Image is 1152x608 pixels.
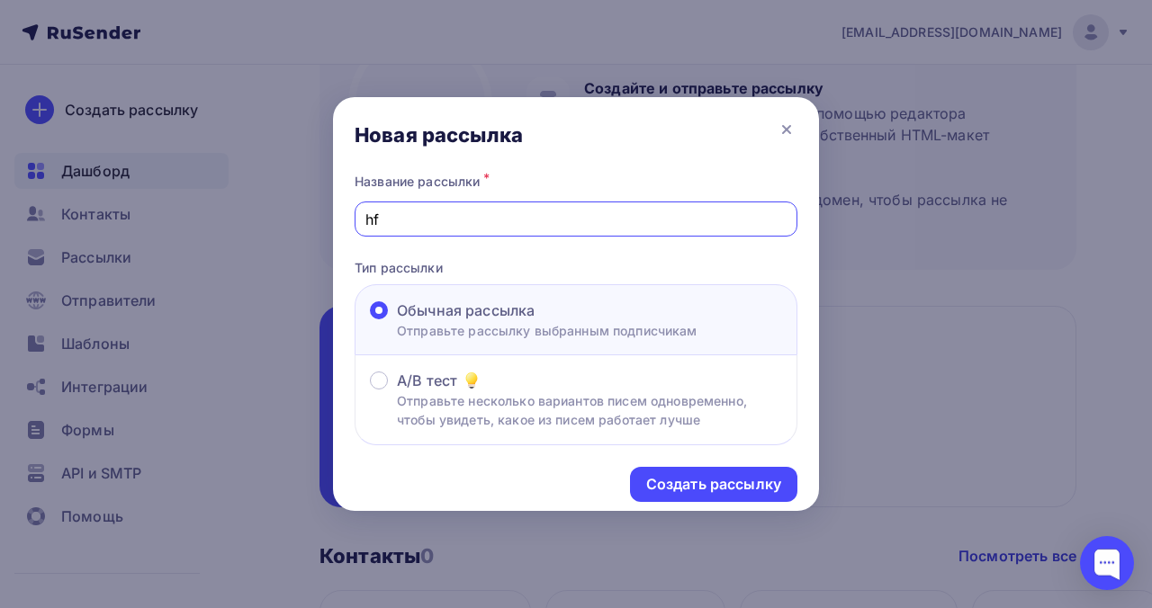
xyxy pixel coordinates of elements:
div: Новая рассылка [355,122,523,148]
input: Придумайте название рассылки [365,209,787,230]
p: Отправьте рассылку выбранным подписчикам [397,321,697,340]
p: Отправьте несколько вариантов писем одновременно, чтобы увидеть, какое из писем работает лучше [397,391,782,429]
div: Создать рассылку [646,474,781,495]
p: Тип рассылки [355,258,797,277]
span: A/B тест [397,370,457,391]
div: Название рассылки [355,169,797,194]
span: Обычная рассылка [397,300,535,321]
